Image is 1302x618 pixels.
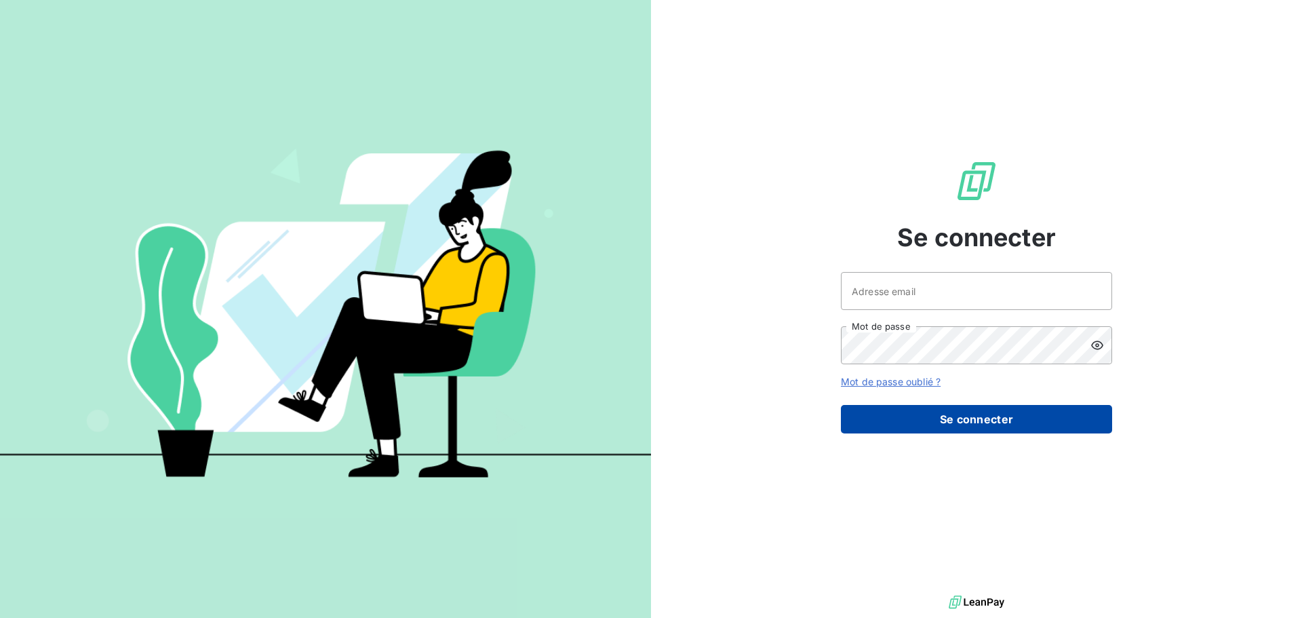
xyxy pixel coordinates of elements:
[897,219,1056,256] span: Se connecter
[841,405,1112,433] button: Se connecter
[841,272,1112,310] input: placeholder
[955,159,998,203] img: Logo LeanPay
[949,592,1004,613] img: logo
[841,376,941,387] a: Mot de passe oublié ?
